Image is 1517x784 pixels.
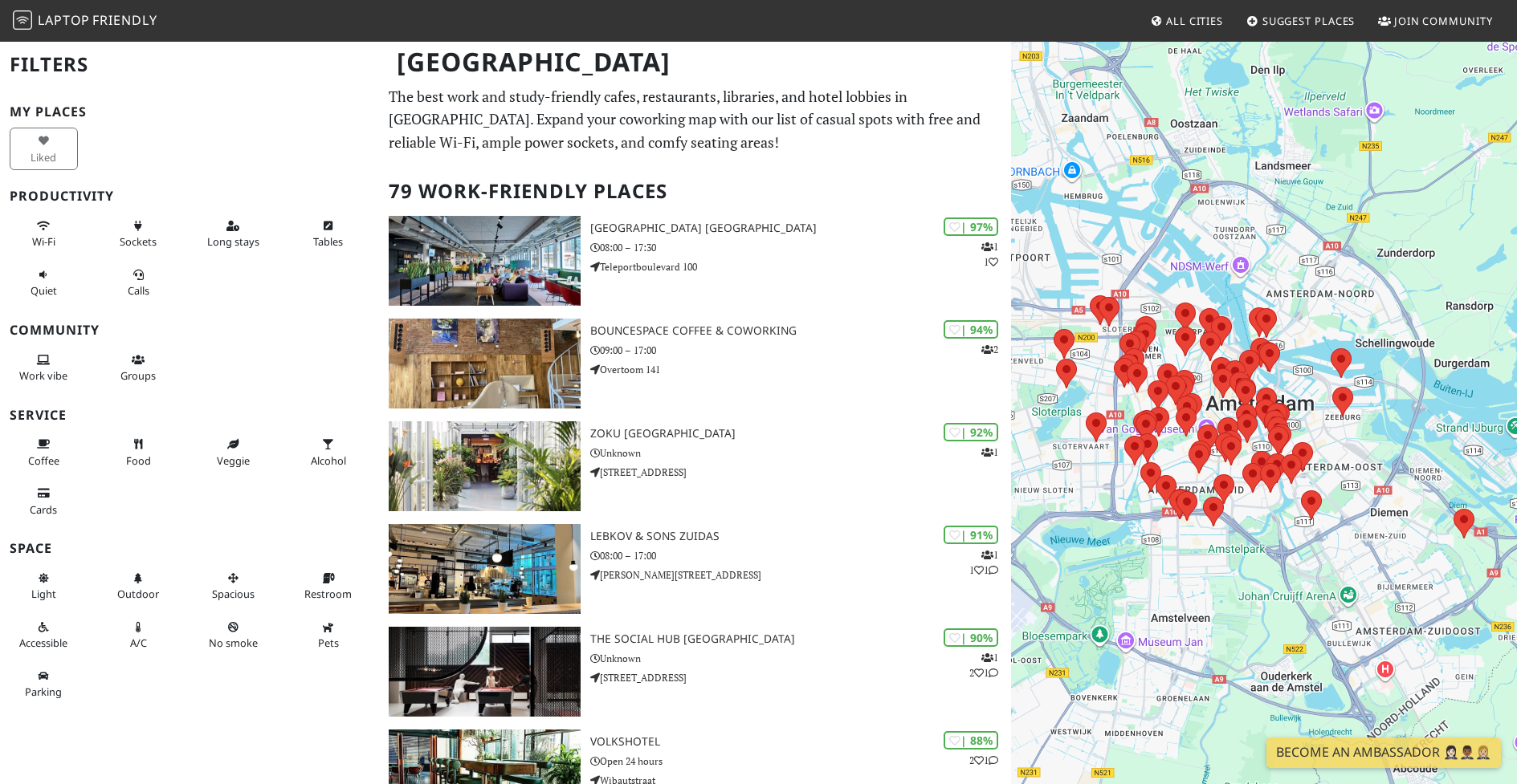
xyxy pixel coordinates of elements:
[19,636,67,650] span: Accessible
[10,262,78,304] button: Quiet
[10,663,78,705] button: Parking
[981,445,998,460] p: 1
[199,614,267,656] button: No smoke
[130,636,147,650] span: Air conditioned
[294,614,362,656] button: Pets
[31,283,57,298] span: Quiet
[590,567,1012,583] p: [PERSON_NAME][STREET_ADDRESS]
[1372,6,1499,35] a: Join Community
[590,343,1012,358] p: 09:00 – 17:00
[590,240,1012,255] p: 08:00 – 17:30
[969,650,998,680] p: 1 2 1
[117,587,159,601] span: Outdoor area
[379,627,1011,717] a: The Social Hub Amsterdam City | 90% 121 The Social Hub [GEOGRAPHIC_DATA] Unknown [STREET_ADDRESS]
[379,216,1011,306] a: Aristo Meeting Center Amsterdam | 97% 11 [GEOGRAPHIC_DATA] [GEOGRAPHIC_DATA] 08:00 – 17:30 Telepo...
[590,548,1012,563] p: 08:00 – 17:00
[294,565,362,607] button: Restroom
[32,234,55,249] span: Stable Wi-Fi
[10,431,78,473] button: Coffee
[389,421,580,511] img: Zoku Amsterdam
[128,283,149,298] span: Video/audio calls
[1166,14,1223,28] span: All Cities
[1262,14,1356,28] span: Suggest Places
[379,524,1011,614] a: Lebkov & Sons Zuidas | 91% 111 Lebkov & Sons Zuidas 08:00 – 17:00 [PERSON_NAME][STREET_ADDRESS]
[379,421,1011,511] a: Zoku Amsterdam | 92% 1 Zoku [GEOGRAPHIC_DATA] Unknown [STREET_ADDRESS]
[104,431,173,473] button: Food
[294,213,362,255] button: Tables
[389,216,580,306] img: Aristo Meeting Center Amsterdam
[944,628,998,647] div: | 90%
[944,320,998,339] div: | 94%
[944,217,998,236] div: | 97%
[104,614,173,656] button: A/C
[981,239,998,270] p: 1 1
[10,565,78,607] button: Light
[590,632,1012,646] h3: The Social Hub [GEOGRAPHIC_DATA]
[389,319,580,408] img: BounceSpace Coffee & Coworking
[590,651,1012,666] p: Unknown
[969,547,998,578] p: 1 1 1
[1394,14,1493,28] span: Join Community
[31,587,56,601] span: Natural light
[199,565,267,607] button: Spacious
[10,323,369,338] h3: Community
[28,453,59,468] span: Coffee
[590,221,1012,235] h3: [GEOGRAPHIC_DATA] [GEOGRAPHIC_DATA]
[590,427,1012,441] h3: Zoku [GEOGRAPHIC_DATA]
[126,453,151,468] span: Food
[590,465,1012,480] p: [STREET_ADDRESS]
[120,234,157,249] span: Power sockets
[590,324,1012,338] h3: BounceSpace Coffee & Coworking
[313,234,343,249] span: Work-friendly tables
[981,342,998,357] p: 2
[389,627,580,717] img: The Social Hub Amsterdam City
[13,7,157,35] a: LaptopFriendly LaptopFriendly
[944,731,998,749] div: | 88%
[104,565,173,607] button: Outdoor
[389,85,1001,154] p: The best work and study-friendly cafes, restaurants, libraries, and hotel lobbies in [GEOGRAPHIC_...
[38,11,90,29] span: Laptop
[10,40,369,89] h2: Filters
[384,40,1008,84] h1: [GEOGRAPHIC_DATA]
[92,11,157,29] span: Friendly
[304,587,352,601] span: Restroom
[590,259,1012,274] p: Teleportboulevard 100
[590,754,1012,769] p: Open 24 hours
[209,636,258,650] span: Smoke free
[944,423,998,441] div: | 92%
[590,670,1012,685] p: [STREET_ADDRESS]
[104,262,173,304] button: Calls
[207,234,259,249] span: Long stays
[10,614,78,656] button: Accessible
[199,213,267,255] button: Long stays
[30,502,57,517] span: Credit cards
[25,684,62,699] span: Parking
[389,167,1001,216] h2: 79 Work-Friendly Places
[104,347,173,389] button: Groups
[19,368,67,383] span: People working
[212,587,255,601] span: Spacious
[379,319,1011,408] a: BounceSpace Coffee & Coworking | 94% 2 BounceSpace Coffee & Coworking 09:00 – 17:00 Overtoom 141
[944,526,998,544] div: | 91%
[318,636,339,650] span: Pet friendly
[311,453,346,468] span: Alcohol
[13,10,32,30] img: LaptopFriendly
[590,735,1012,749] h3: Volkshotel
[217,453,250,468] span: Veggie
[10,408,369,423] h3: Service
[590,530,1012,543] h3: Lebkov & Sons Zuidas
[120,368,156,383] span: Group tables
[10,541,369,556] h3: Space
[969,753,998,768] p: 2 1
[294,431,362,473] button: Alcohol
[10,213,78,255] button: Wi-Fi
[10,104,369,120] h3: My Places
[389,524,580,614] img: Lebkov & Sons Zuidas
[199,431,267,473] button: Veggie
[10,189,369,204] h3: Productivity
[590,362,1012,377] p: Overtoom 141
[590,445,1012,461] p: Unknown
[10,347,78,389] button: Work vibe
[1144,6,1230,35] a: All Cities
[1266,737,1501,768] a: Become an Ambassador 🤵🏻‍♀️🤵🏾‍♂️🤵🏼‍♀️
